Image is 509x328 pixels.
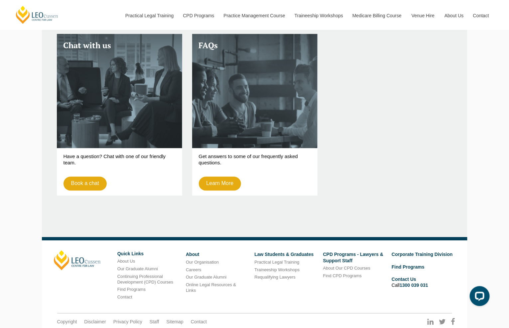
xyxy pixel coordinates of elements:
a: Copyright [57,319,77,325]
a: Traineeship Workshops [290,1,347,30]
a: 1300 039 031 [400,283,428,288]
a: Our Organisation [186,260,219,265]
a: Law Students & Graduates [254,252,314,257]
h6: Quick Links [117,251,181,256]
a: Online Legal Resources & Links [186,282,236,293]
a: Medicare Billing Course [347,1,407,30]
h3: FAQs [199,41,311,50]
a: Continuing Professional Development (CPD) Courses [117,274,173,285]
a: Chat with us [57,34,182,148]
li: Call [392,275,455,289]
a: CPD Programs [178,1,218,30]
a: Contact [468,1,494,30]
a: CPD Programs - Lawyers & Support Staff [323,252,383,263]
a: Practical Legal Training [120,1,178,30]
a: About [186,252,199,257]
a: FAQs [192,34,318,148]
a: Privacy Policy [113,319,142,325]
a: Our Graduate Alumni [117,266,158,271]
p: Get answers to some of our frequently asked questions. [199,153,311,172]
a: [PERSON_NAME] Centre for Law [15,5,59,24]
a: Our Graduate Alumni [186,275,226,280]
a: About Our CPD Courses [323,266,370,271]
a: Find Programs [392,264,425,270]
a: Venue Hire [407,1,440,30]
a: [PERSON_NAME] [54,250,101,270]
a: Practice Management Course [219,1,290,30]
a: Disclaimer [84,319,106,325]
a: Book a chat [64,177,107,191]
a: About Us [117,259,135,264]
a: Find CPD Programs [323,273,362,278]
a: Contact Us [392,277,416,282]
a: Corporate Training Division [392,252,453,257]
a: Find Programs [117,287,146,292]
a: About Us [440,1,468,30]
iframe: LiveChat chat widget [464,284,492,311]
h3: Chat with us [64,41,176,50]
a: Requalifying Lawyers [254,275,296,280]
a: Traineeship Workshops [254,267,300,272]
p: Have a question? Chat with one of our friendly team. [64,153,176,172]
a: Sitemap [166,319,183,325]
a: Careers [186,267,201,272]
a: Learn More [199,177,241,191]
a: Contact [191,319,207,325]
a: Contact [117,294,132,299]
a: Staff [150,319,159,325]
a: Practical Legal Training [254,260,299,265]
